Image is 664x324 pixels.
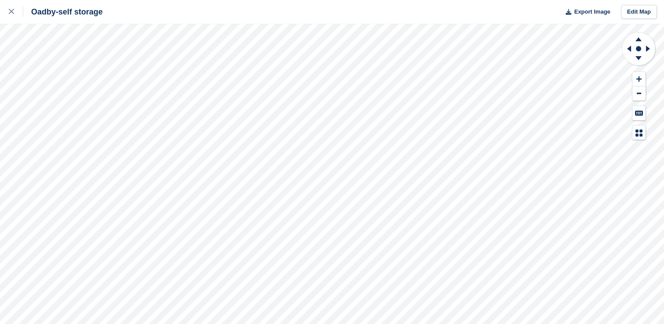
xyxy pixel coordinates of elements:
button: Keyboard Shortcuts [632,106,646,120]
div: Oadby-self storage [23,7,103,17]
button: Zoom Out [632,86,646,101]
button: Map Legend [632,126,646,140]
span: Export Image [574,7,610,16]
button: Zoom In [632,72,646,86]
a: Edit Map [621,5,657,19]
button: Export Image [560,5,610,19]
